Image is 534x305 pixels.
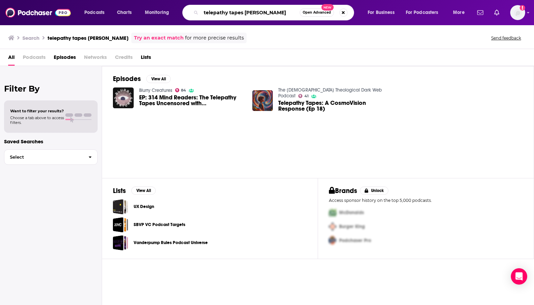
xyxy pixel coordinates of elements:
img: Podchaser - Follow, Share and Rate Podcasts [5,6,71,19]
a: EP: 314 Mind Readers: The Telepathy Tapes Uncensored with Joe Infranco [139,95,244,106]
a: Episodes [54,52,76,66]
svg: Add a profile image [520,5,525,11]
a: 84 [175,88,186,92]
span: Open Advanced [303,11,331,14]
h3: Search [22,35,39,41]
a: ListsView All [113,187,156,195]
span: Podcasts [84,8,104,17]
span: Want to filter your results? [10,109,64,113]
a: All [8,52,15,66]
span: EP: 314 Mind Readers: The Telepathy Tapes Uncensored with [PERSON_NAME] [139,95,244,106]
button: View All [146,75,171,83]
h2: Episodes [113,75,141,83]
a: Lists [141,52,151,66]
button: Select [4,149,98,165]
a: SBVP VC Podcast Targets [134,221,185,228]
p: Access sponsor history on the top 5,000 podcasts. [329,198,523,203]
img: First Pro Logo [326,206,339,220]
a: The Christian Theological Dark Web Podcast [278,87,382,99]
a: Blurry Creatures [139,87,172,93]
a: Vanderpump Rules Podcast Universe [134,239,208,246]
img: Telepathy Tapes: A CosmoVision Response (Ep 18) [252,90,273,111]
span: For Business [368,8,395,17]
a: Vanderpump Rules Podcast Universe [113,235,128,251]
a: UX Design [113,199,128,214]
a: Try an exact match [134,34,184,42]
input: Search podcasts, credits, & more... [201,7,300,18]
span: McDonalds [339,210,364,215]
span: New [321,4,334,11]
span: 41 [304,95,308,98]
button: View All [131,187,156,195]
span: for more precise results [185,34,244,42]
span: Choose a tab above to access filters. [10,115,64,125]
a: Charts [113,7,136,18]
a: 41 [298,94,308,98]
img: User Profile [510,5,525,20]
button: Show profile menu [510,5,525,20]
span: Burger King [339,224,365,229]
span: Logged in as TinaPugh [510,5,525,20]
img: Third Pro Logo [326,234,339,247]
span: Credits [115,52,133,66]
a: SBVP VC Podcast Targets [113,217,128,232]
h3: telepathy tapes [PERSON_NAME] [48,35,129,41]
span: Charts [117,8,132,17]
h2: Lists [113,187,126,195]
span: For Podcasters [406,8,438,17]
button: Send feedback [489,35,523,41]
span: Podchaser Pro [339,238,371,243]
button: open menu [363,7,403,18]
img: EP: 314 Mind Readers: The Telepathy Tapes Uncensored with Joe Infranco [113,87,134,108]
span: 84 [181,89,186,92]
span: Networks [84,52,107,66]
span: Select [4,155,83,159]
span: Podcasts [23,52,46,66]
button: Unlock [360,187,389,195]
span: More [453,8,465,17]
button: Open AdvancedNew [300,9,334,17]
div: Open Intercom Messenger [511,268,527,285]
div: Search podcasts, credits, & more... [189,5,361,20]
button: open menu [80,7,113,18]
h2: Filter By [4,84,98,94]
a: EpisodesView All [113,75,171,83]
a: UX Design [134,203,154,210]
button: open menu [448,7,473,18]
button: open menu [140,7,178,18]
a: Show notifications dropdown [474,7,486,18]
a: Show notifications dropdown [491,7,502,18]
a: Telepathy Tapes: A CosmoVision Response (Ep 18) [278,100,383,112]
h2: Brands [329,187,357,195]
button: open menu [401,7,448,18]
span: Monitoring [145,8,169,17]
p: Saved Searches [4,138,98,145]
img: Second Pro Logo [326,220,339,234]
